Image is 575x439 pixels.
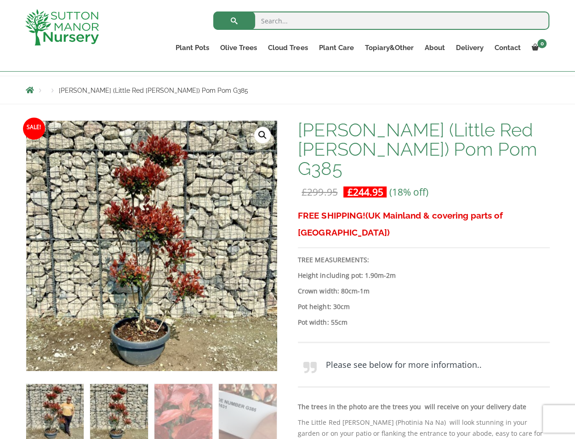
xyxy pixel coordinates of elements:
[302,186,337,198] bdi: 299.95
[298,207,549,241] h3: FREE SHIPPING!
[526,41,549,54] a: 0
[389,186,428,198] span: (18% off)
[298,120,549,178] h1: [PERSON_NAME] (Little Red [PERSON_NAME]) Pom Pom G385
[25,9,99,45] img: logo
[213,11,549,30] input: Search...
[325,358,538,371] p: Please see below for more information..
[298,318,347,326] strong: Pot width: 55cm
[450,41,489,54] a: Delivery
[298,255,369,264] strong: TREE MEASUREMENTS:
[298,287,369,295] strong: Crown width: 80cm-1m
[302,186,307,198] span: £
[347,186,353,198] span: £
[262,41,313,54] a: Cloud Trees
[537,39,547,48] span: 0
[170,41,215,54] a: Plant Pots
[359,41,419,54] a: Topiary&Other
[298,210,502,237] span: (UK Mainland & covering parts of [GEOGRAPHIC_DATA])
[26,86,550,94] nav: Breadcrumbs
[347,186,383,198] bdi: 244.95
[254,127,271,143] a: View full-screen image gallery
[419,41,450,54] a: About
[313,41,359,54] a: Plant Care
[23,118,45,140] span: Sale!
[298,271,395,280] strong: Height including pot: 1.90m-2m
[298,402,526,411] strong: The trees in the photo are the trees you will receive on your delivery date
[215,41,262,54] a: Olive Trees
[59,87,248,94] span: [PERSON_NAME] (Little Red [PERSON_NAME]) Pom Pom G385
[489,41,526,54] a: Contact
[298,302,349,311] strong: Pot height: 30cm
